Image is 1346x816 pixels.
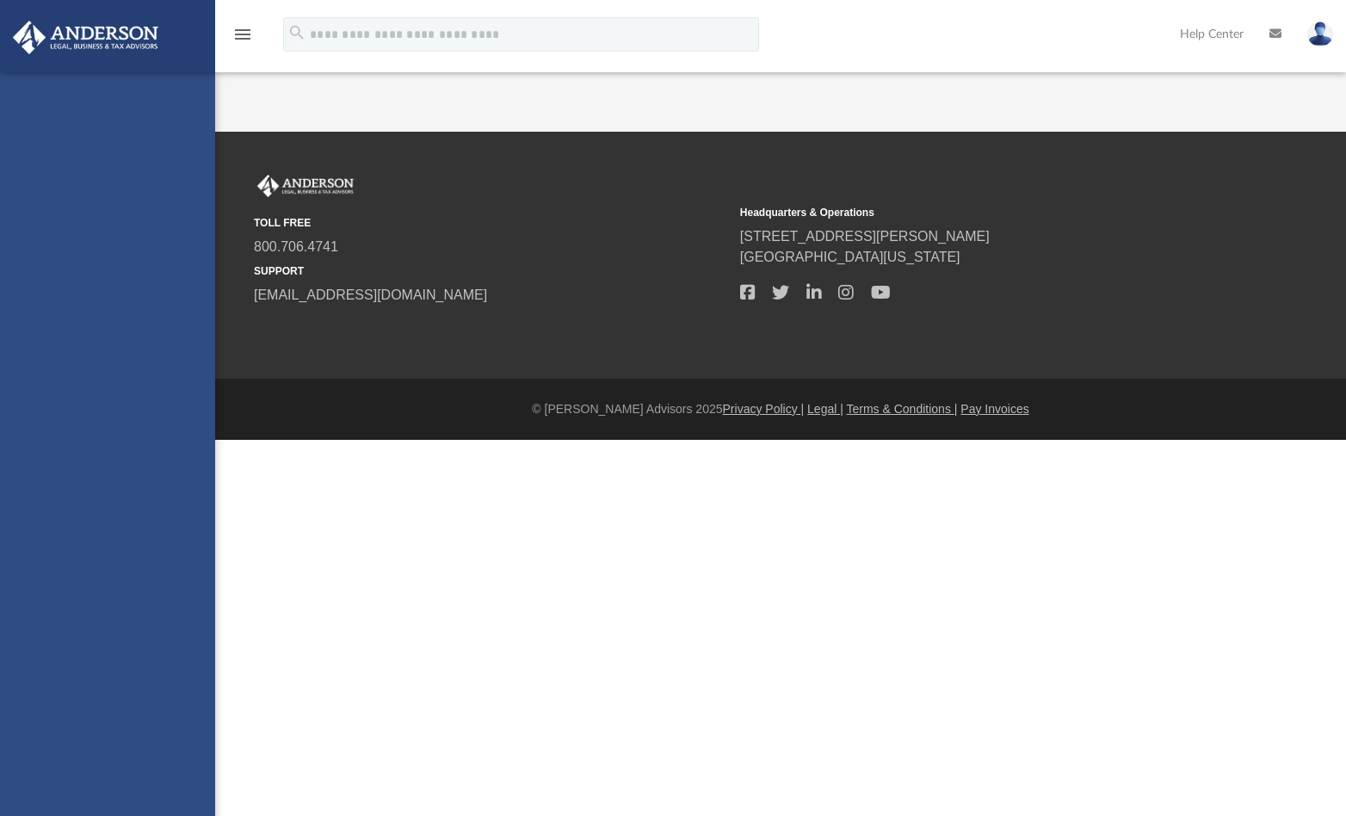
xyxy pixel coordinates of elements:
[740,250,960,264] a: [GEOGRAPHIC_DATA][US_STATE]
[723,402,805,416] a: Privacy Policy |
[807,402,843,416] a: Legal |
[740,205,1214,220] small: Headquarters & Operations
[254,239,338,254] a: 800.706.4741
[232,24,253,45] i: menu
[8,21,164,54] img: Anderson Advisors Platinum Portal
[1307,22,1333,46] img: User Pic
[287,23,306,42] i: search
[254,175,357,197] img: Anderson Advisors Platinum Portal
[232,33,253,45] a: menu
[254,287,487,302] a: [EMAIL_ADDRESS][DOMAIN_NAME]
[740,229,990,244] a: [STREET_ADDRESS][PERSON_NAME]
[960,402,1028,416] a: Pay Invoices
[215,400,1346,418] div: © [PERSON_NAME] Advisors 2025
[254,263,728,279] small: SUPPORT
[847,402,958,416] a: Terms & Conditions |
[254,215,728,231] small: TOLL FREE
